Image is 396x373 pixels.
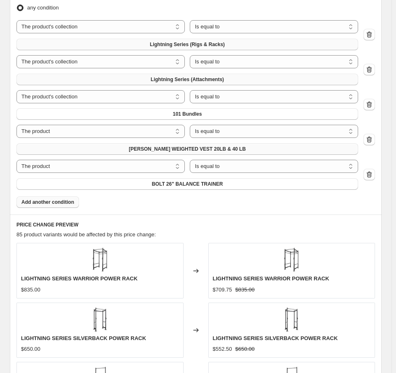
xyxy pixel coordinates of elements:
strike: $650.00 [235,345,255,353]
span: 85 product variants would be affected by this price change: [16,231,156,238]
span: LIGHTNING SERIES WARRIOR POWER RACK [21,275,137,282]
span: [PERSON_NAME] WEIGHTED VEST 20LB & 40 LB [129,146,246,152]
span: Lightning Series (Attachments) [151,76,224,83]
button: BOLT 26" BALANCE TRAINER [16,178,358,190]
button: GATLING WEIGHTED VEST 20LB & 40 LB [16,143,358,155]
div: $709.75 [213,286,232,294]
img: warrior_45copy_afe7d775-537e-428c-a012-dea4b473a1b8_80x.webp [88,247,112,272]
img: warrior_45copy_afe7d775-537e-428c-a012-dea4b473a1b8_80x.webp [279,247,304,272]
span: any condition [27,5,59,11]
img: silverback_45_80x.webp [279,307,304,332]
button: Lightning Series (Attachments) [16,74,358,85]
span: LIGHTNING SERIES SILVERBACK POWER RACK [21,335,146,341]
h6: PRICE CHANGE PREVIEW [16,221,375,228]
div: $835.00 [21,286,40,294]
button: Add another condition [16,196,79,208]
span: LIGHTNING SERIES SILVERBACK POWER RACK [213,335,338,341]
div: $552.50 [213,345,232,353]
button: 101 Bundles [16,108,358,120]
span: Lightning Series (Rigs & Racks) [150,41,225,48]
button: Lightning Series (Rigs & Racks) [16,39,358,50]
span: 101 Bundles [173,111,202,117]
div: $650.00 [21,345,40,353]
span: LIGHTNING SERIES WARRIOR POWER RACK [213,275,329,282]
span: BOLT 26" BALANCE TRAINER [152,181,223,187]
strike: $835.00 [235,286,255,294]
span: Add another condition [21,199,74,205]
img: silverback_45_80x.webp [88,307,112,332]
